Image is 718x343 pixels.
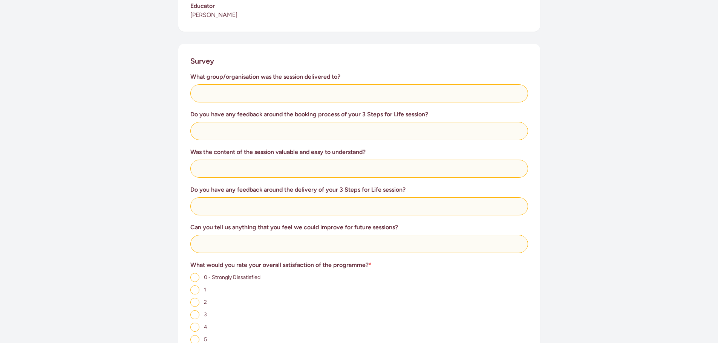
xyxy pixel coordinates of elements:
[190,298,199,307] input: 2
[190,185,528,194] h3: Do you have any feedback around the delivery of your 3 Steps for Life session?
[204,336,207,343] span: 5
[204,274,260,280] span: 0 - Strongly Dissatisfied
[204,324,207,330] span: 4
[190,310,199,319] input: 3
[190,323,199,332] input: 4
[190,72,528,81] h3: What group/organisation was the session delivered to?
[190,285,199,294] input: 1
[204,287,206,293] span: 1
[190,273,199,282] input: 0 - Strongly Dissatisfied
[190,261,528,270] h3: What would you rate your overall satisfaction of the programme?
[190,223,528,232] h3: Can you tell us anything that you feel we could improve for future sessions?
[190,148,528,157] h3: Was the content of the session valuable and easy to understand?
[190,11,528,20] p: [PERSON_NAME]
[204,299,207,305] span: 2
[190,110,528,119] h3: Do you have any feedback around the booking process of your 3 Steps for Life session?
[190,56,214,66] h2: Survey
[204,311,207,318] span: 3
[190,2,528,11] h3: Educator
